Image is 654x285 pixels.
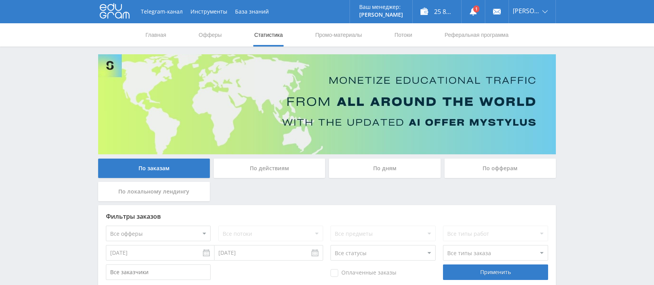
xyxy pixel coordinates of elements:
[98,54,556,154] img: Banner
[330,269,396,277] span: Оплаченные заказы
[513,8,540,14] span: [PERSON_NAME]
[106,213,548,220] div: Фильтры заказов
[145,23,167,47] a: Главная
[98,182,210,201] div: По локальному лендингу
[214,159,325,178] div: По действиям
[198,23,223,47] a: Офферы
[443,264,548,280] div: Применить
[329,159,441,178] div: По дням
[253,23,284,47] a: Статистика
[445,159,556,178] div: По офферам
[98,159,210,178] div: По заказам
[394,23,413,47] a: Потоки
[106,264,211,280] input: Все заказчики
[215,245,323,261] input: Use the arrow keys to pick a date
[315,23,363,47] a: Промо-материалы
[359,4,403,10] p: Ваш менеджер:
[444,23,509,47] a: Реферальная программа
[359,12,403,18] p: [PERSON_NAME]
[106,245,215,261] input: Use the arrow keys to pick a date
